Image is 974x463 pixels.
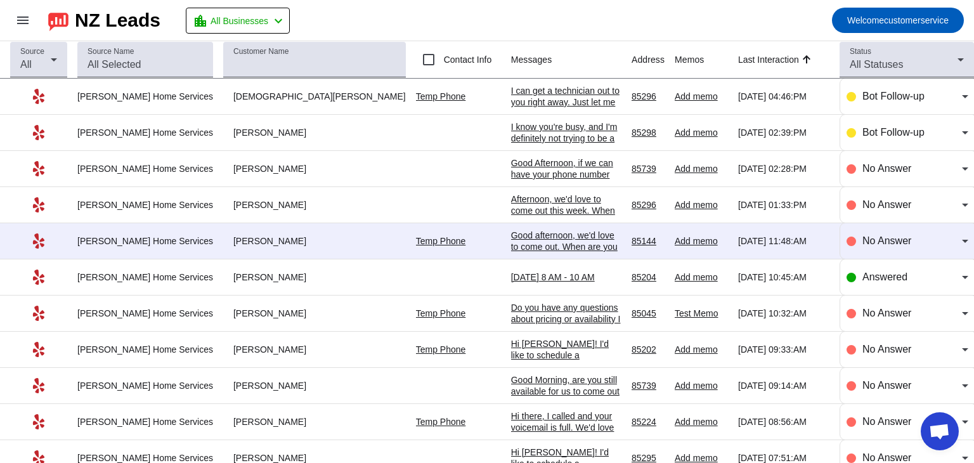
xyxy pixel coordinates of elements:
span: No Answer [862,308,911,318]
div: Add memo [675,344,728,355]
div: I know you're busy, and I'm definitely not trying to be a pest, I just want to make sure that I h... [511,121,621,201]
mat-icon: Yelp [31,89,46,104]
span: No Answer [862,199,911,210]
span: No Answer [862,380,911,391]
div: [PERSON_NAME] Home Services [77,344,213,355]
div: [PERSON_NAME] Home Services [77,235,213,247]
div: 85296 [632,91,665,102]
div: Afternoon, we'd love to come out this week. When are you available? [511,193,621,228]
th: Memos [675,41,738,79]
mat-icon: chevron_left [271,13,286,29]
div: [PERSON_NAME] [223,308,406,319]
div: Last Interaction [738,53,799,66]
th: Address [632,41,675,79]
div: [DATE] 8 AM - 10 AM [511,271,621,283]
mat-icon: Yelp [31,197,46,212]
div: [PERSON_NAME] [223,271,406,283]
div: Hi [PERSON_NAME]! I'd like to schedule a consultation to chat about your request. Consultation Ty... [511,338,621,452]
div: Test Memo [675,308,728,319]
div: [DEMOGRAPHIC_DATA][PERSON_NAME] [223,91,406,102]
a: Temp Phone [416,308,466,318]
span: customerservice [847,11,949,29]
div: [PERSON_NAME] Home Services [77,91,213,102]
div: [PERSON_NAME] Home Services [77,199,213,211]
button: Welcomecustomerservice [832,8,964,33]
div: 85739 [632,163,665,174]
div: [PERSON_NAME] Home Services [77,127,213,138]
span: Answered [862,271,907,282]
div: 85296 [632,199,665,211]
mat-icon: Yelp [31,306,46,321]
div: [PERSON_NAME] Home Services [77,271,213,283]
mat-icon: Yelp [31,125,46,140]
div: Add memo [675,127,728,138]
div: NZ Leads [75,11,160,29]
div: 85739 [632,380,665,391]
mat-icon: Yelp [31,414,46,429]
a: Temp Phone [416,236,466,246]
div: [PERSON_NAME] [223,235,406,247]
mat-label: Source Name [88,48,134,56]
div: [DATE] 11:48:AM [738,235,829,247]
div: 85045 [632,308,665,319]
span: All Businesses [211,12,268,30]
div: Add memo [675,271,728,283]
div: Add memo [675,380,728,391]
div: [DATE] 02:39:PM [738,127,829,138]
div: [PERSON_NAME] Home Services [77,163,213,174]
div: 85224 [632,416,665,427]
a: Temp Phone [416,91,466,101]
div: Good afternoon, we'd love to come out. When are you available. [511,230,621,264]
div: [DATE] 10:45:AM [738,271,829,283]
div: [PERSON_NAME] [223,416,406,427]
div: Do you have any questions about pricing or availability I can help answer? [511,302,621,336]
div: [PERSON_NAME] [223,163,406,174]
span: All [20,59,32,70]
label: Contact Info [441,53,492,66]
div: 85298 [632,127,665,138]
div: 85144 [632,235,665,247]
span: Bot Follow-up [862,91,925,101]
div: [DATE] 09:33:AM [738,344,829,355]
div: Add memo [675,416,728,427]
mat-icon: Yelp [31,342,46,357]
div: 85202 [632,344,665,355]
div: [PERSON_NAME] Home Services [77,308,213,319]
div: [PERSON_NAME] [223,344,406,355]
a: Temp Phone [416,417,466,427]
mat-icon: menu [15,13,30,28]
div: I can get a technician out to you right away. Just let me know what time works best and I'll set ... [511,85,621,165]
mat-icon: Yelp [31,161,46,176]
div: Open chat [921,412,959,450]
div: [DATE] 04:46:PM [738,91,829,102]
span: No Answer [862,416,911,427]
mat-icon: Yelp [31,378,46,393]
span: Bot Follow-up [862,127,925,138]
div: Good Afternoon, if we can have your phone number my service manager can reach out to you. [511,157,621,203]
div: Good Morning, are you still available for us to come out and take a look at the water meter that ... [511,374,621,420]
button: All Businesses [186,8,290,34]
div: Add memo [675,163,728,174]
a: Temp Phone [416,344,466,355]
div: [PERSON_NAME] Home Services [77,380,213,391]
div: Add memo [675,91,728,102]
div: 85204 [632,271,665,283]
div: [DATE] 10:32:AM [738,308,829,319]
span: No Answer [862,163,911,174]
mat-label: Customer Name [233,48,289,56]
div: [DATE] 09:14:AM [738,380,829,391]
div: [DATE] 02:28:PM [738,163,829,174]
span: No Answer [862,344,911,355]
th: Messages [511,41,632,79]
span: No Answer [862,452,911,463]
input: All Selected [88,57,203,72]
div: [PERSON_NAME] Home Services [77,416,213,427]
div: Add memo [675,235,728,247]
span: Welcome [847,15,884,25]
mat-label: Status [850,48,871,56]
div: [DATE] 01:33:PM [738,199,829,211]
mat-icon: Yelp [31,270,46,285]
mat-label: Source [20,48,44,56]
span: No Answer [862,235,911,246]
div: [PERSON_NAME] [223,199,406,211]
